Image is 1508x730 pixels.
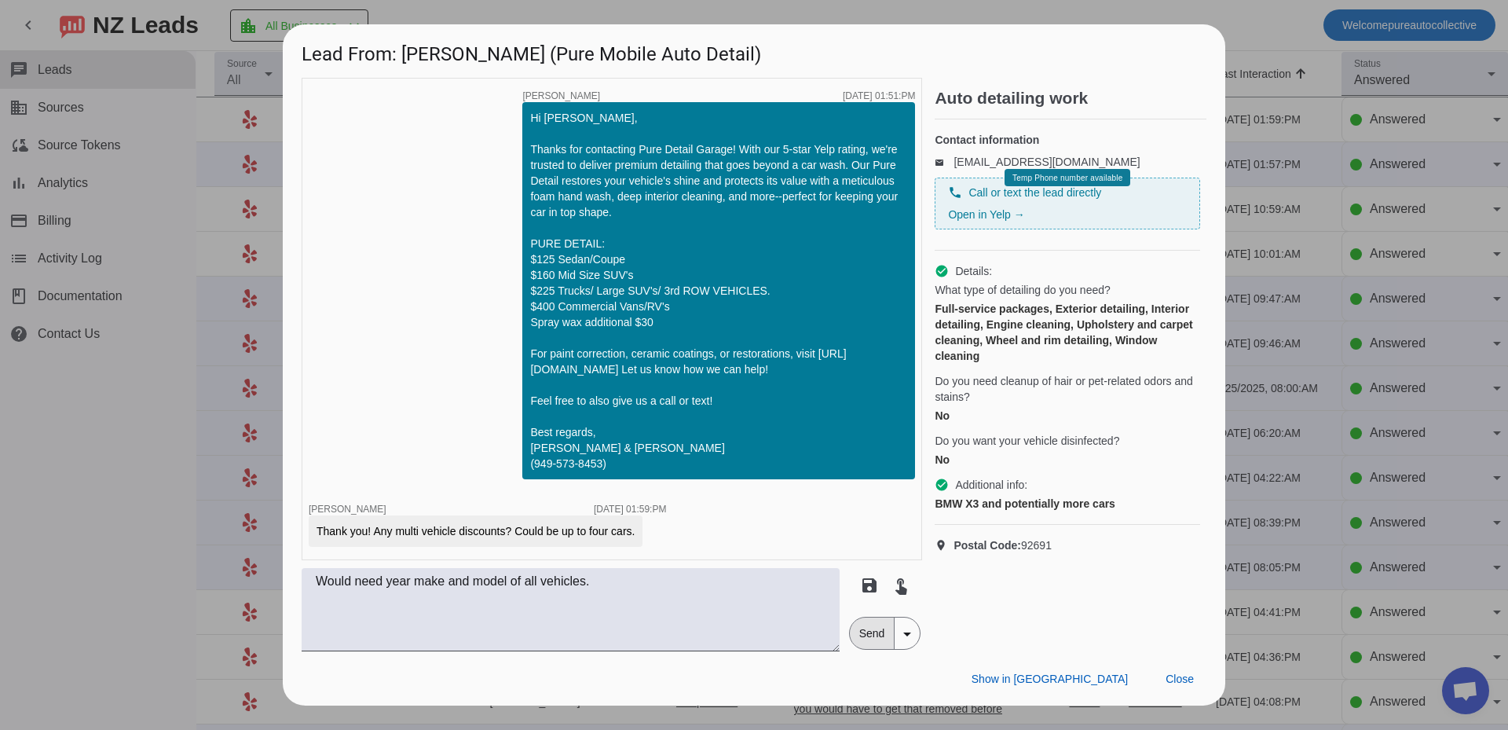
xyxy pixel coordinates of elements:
div: Thank you! Any multi vehicle discounts? Could be up to four cars. [317,523,635,539]
div: Full-service packages, Exterior detailing, Interior detailing, Engine cleaning, Upholstery and ca... [935,301,1200,364]
div: No [935,452,1200,468]
mat-icon: check_circle [935,478,949,492]
h4: Contact information [935,132,1200,148]
mat-icon: touch_app [891,576,910,595]
span: Do you want your vehicle disinfected? [935,433,1119,449]
span: [PERSON_NAME] [522,91,600,101]
div: No [935,408,1200,424]
span: Details: [955,263,992,279]
mat-icon: email [935,158,953,166]
span: What type of detailing do you need? [935,282,1110,298]
div: [DATE] 01:59:PM [594,504,666,514]
span: 92691 [953,537,1052,553]
mat-icon: phone [948,185,962,200]
span: Temp Phone number available [1012,174,1122,182]
span: Do you need cleanup of hair or pet-related odors and stains? [935,373,1200,405]
span: Call or text the lead directly [968,185,1101,200]
strong: Postal Code: [953,539,1021,552]
span: Show in [GEOGRAPHIC_DATA] [972,673,1128,685]
button: Close [1153,665,1206,693]
mat-icon: location_on [935,539,953,552]
div: Hi [PERSON_NAME], Thanks for contacting Pure Detail Garage! With our 5-star Yelp rating, we're tr... [530,110,907,471]
span: Additional info: [955,477,1027,493]
div: [DATE] 01:51:PM [843,91,915,101]
button: Show in [GEOGRAPHIC_DATA] [959,665,1140,693]
mat-icon: save [860,576,879,595]
a: Open in Yelp → [948,208,1024,221]
mat-icon: arrow_drop_down [898,625,917,644]
a: [EMAIL_ADDRESS][DOMAIN_NAME] [953,156,1140,168]
mat-icon: check_circle [935,264,949,278]
span: Send [850,618,895,649]
span: Close [1166,673,1194,685]
h2: Auto detailing work [935,90,1206,106]
div: BMW X3 and potentially more cars [935,496,1200,512]
h1: Lead From: [PERSON_NAME] (Pure Mobile Auto Detail) [283,24,1225,77]
span: [PERSON_NAME] [309,504,386,515]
